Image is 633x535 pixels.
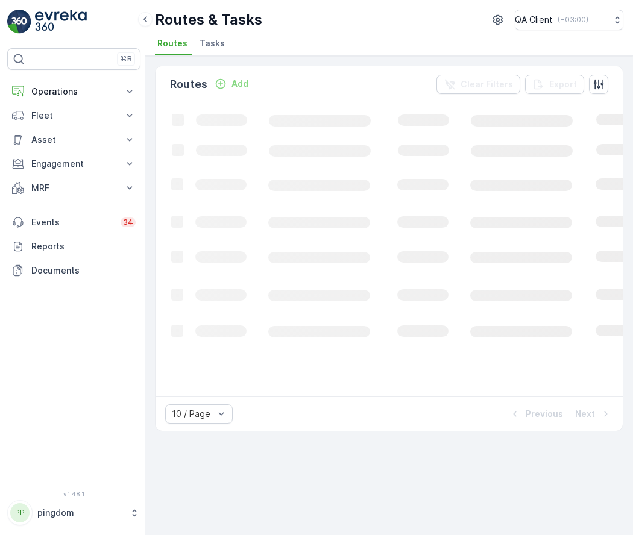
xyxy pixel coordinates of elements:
button: Engagement [7,152,140,176]
a: Reports [7,234,140,258]
div: PP [10,503,30,522]
button: PPpingdom [7,500,140,525]
img: logo_light-DOdMpM7g.png [35,10,87,34]
p: QA Client [515,14,553,26]
button: QA Client(+03:00) [515,10,623,30]
p: 34 [123,217,133,227]
p: Fleet [31,110,116,122]
p: Previous [526,408,563,420]
button: Clear Filters [436,75,520,94]
p: Reports [31,240,136,252]
p: ⌘B [120,54,132,64]
a: Events34 [7,210,140,234]
p: Export [549,78,577,90]
p: Add [231,78,248,90]
button: MRF [7,176,140,200]
button: Asset [7,128,140,152]
p: Routes [170,76,207,93]
span: Routes [157,37,187,49]
img: logo [7,10,31,34]
span: Tasks [200,37,225,49]
button: Export [525,75,584,94]
button: Next [574,407,613,421]
p: Events [31,216,113,228]
p: Documents [31,264,136,277]
p: pingdom [37,507,124,519]
button: Operations [7,80,140,104]
p: MRF [31,182,116,194]
p: Engagement [31,158,116,170]
button: Previous [508,407,564,421]
p: ( +03:00 ) [558,15,588,25]
span: v 1.48.1 [7,490,140,498]
button: Fleet [7,104,140,128]
p: Routes & Tasks [155,10,262,30]
p: Asset [31,134,116,146]
button: Add [210,77,253,91]
p: Operations [31,86,116,98]
a: Documents [7,258,140,283]
p: Clear Filters [461,78,513,90]
p: Next [575,408,595,420]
